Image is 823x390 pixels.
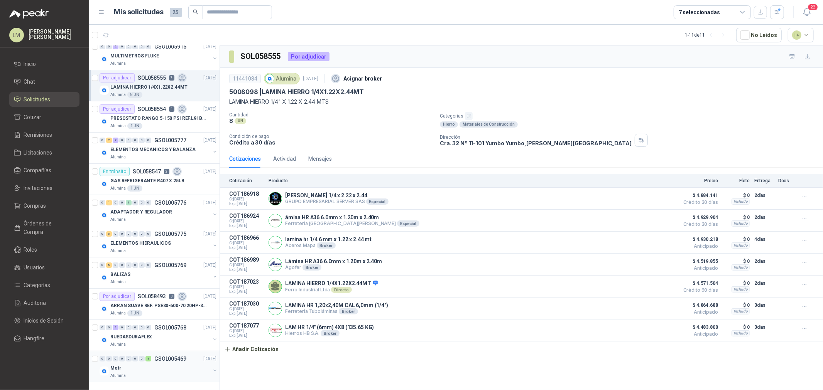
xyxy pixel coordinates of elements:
p: LAMINA HIERRO 1/4X1.22X2.44MT [285,280,378,287]
p: 4 días [754,235,774,244]
p: 3 [169,294,174,299]
span: Compras [24,202,46,210]
span: $ 4.571.504 [679,279,718,288]
span: $ 4.519.855 [679,257,718,266]
p: lamina hr 1/4 6 mm x 1.22 x 2.44 mt [285,236,372,242]
div: Por adjudicar [288,52,330,61]
img: Company Logo [269,324,282,337]
p: $ 0 [723,257,750,266]
div: 0 [139,231,145,237]
div: 0 [132,231,138,237]
div: Incluido [732,286,750,292]
div: 0 [119,325,125,330]
img: Company Logo [100,148,109,157]
p: LAM HR 1/4" (6mm) 4X8 (135.65 KG) [285,324,374,330]
p: 3 días [754,323,774,332]
div: 0 [145,138,151,143]
span: $ 4.483.800 [679,323,718,332]
p: 1 [169,106,174,112]
p: ELEMENTOS MECANICOS Y BALANZA [110,146,196,153]
p: $ 0 [723,301,750,310]
p: ARRAN SUAVE REF. PSE30-600-70 20HP-30A [110,302,206,309]
div: Cotizaciones [229,155,261,163]
p: Cra. 32 Nº 11-101 Yumbo Yumbo , [PERSON_NAME][GEOGRAPHIC_DATA] [440,140,632,146]
span: C: [DATE] [229,241,264,245]
img: Company Logo [269,214,282,227]
p: [DATE] [203,168,216,175]
span: search [193,9,198,15]
p: MULTIMETROS FLUKE [110,52,159,60]
p: 7 [169,75,174,81]
img: Company Logo [269,258,282,271]
a: 0 2 2 0 0 0 0 0 GSOL005777[DATE] Company LogoELEMENTOS MECANICOS Y BALANZAAlumina [100,136,218,160]
p: 2 [164,169,169,174]
p: RUEDASDURAFLEX [110,333,152,341]
p: [DATE] [203,137,216,144]
div: 0 [100,231,105,237]
span: Cotizar [24,113,42,121]
p: GSOL005769 [154,262,186,268]
img: Company Logo [269,192,282,205]
p: Alumina [110,185,126,192]
span: Anticipado [679,310,718,314]
div: 0 [100,44,105,49]
div: 0 [139,262,145,268]
p: COT187023 [229,279,264,285]
div: Mensajes [308,155,332,163]
span: Usuarios [24,263,45,272]
div: 0 [113,200,118,205]
p: 2 días [754,213,774,222]
div: 0 [113,356,118,361]
p: Crédito a 30 días [229,139,434,146]
div: 0 [106,325,112,330]
div: 1 - 11 de 11 [685,29,730,41]
div: 0 [139,44,145,49]
img: Company Logo [100,86,109,95]
span: Exp: [DATE] [229,202,264,206]
img: Company Logo [265,74,274,83]
a: Hangfire [9,331,79,346]
p: Alumina [110,123,126,129]
div: 7 seleccionadas [679,8,720,17]
div: Broker [302,264,321,271]
p: Lámina HR A36 6.0mm x 1.20m x 2.40m [285,258,382,264]
span: Categorías [24,281,51,289]
div: 0 [126,44,132,49]
p: GSOL005775 [154,231,186,237]
p: [DATE] [203,262,216,269]
img: Company Logo [100,242,109,251]
button: Añadir Cotización [220,341,283,357]
span: Licitaciones [24,148,52,157]
a: Inicios de Sesión [9,313,79,328]
div: 0 [132,262,138,268]
button: No Leídos [736,28,782,42]
p: GSOL005777 [154,138,186,143]
div: 0 [132,200,138,205]
p: [DATE] [303,75,318,82]
p: [DATE] [203,230,216,238]
p: COT186989 [229,257,264,263]
div: 0 [145,325,151,330]
p: Ferro Industrial Ltda [285,287,378,293]
h1: Mis solicitudes [114,7,164,18]
p: COT187030 [229,301,264,307]
span: $ 4.884.141 [679,191,718,200]
span: C: [DATE] [229,307,264,311]
p: COT186966 [229,235,264,241]
span: Inicio [24,60,36,68]
div: Por adjudicar [100,104,135,114]
img: Company Logo [269,302,282,315]
p: Asignar broker [343,74,382,83]
span: Roles [24,245,37,254]
span: Exp: [DATE] [229,245,264,250]
p: GSOL005776 [154,200,186,205]
div: UN [235,118,246,124]
p: Flete [723,178,750,183]
button: 22 [800,5,814,19]
div: Materiales de Construcción [460,121,518,128]
p: ADAPTADOR Y REGULADOR [110,208,172,216]
p: $ 0 [723,323,750,332]
span: Crédito 30 días [679,200,718,205]
div: 0 [119,44,125,49]
p: 2 días [754,279,774,288]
